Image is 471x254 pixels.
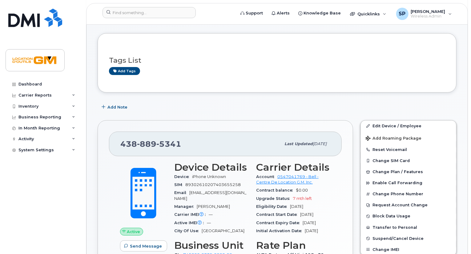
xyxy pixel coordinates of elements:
a: 0547041769 - Bell - Centre De Location G.M. Inc. [256,174,319,185]
span: Email [174,190,189,195]
span: Change Plan / Features [372,170,423,174]
span: Manager [174,204,197,209]
span: Account [256,174,277,179]
a: Edit Device / Employee [361,121,456,132]
span: Send Message [130,243,162,249]
span: Active IMEI [174,220,207,225]
span: [DATE] [313,141,327,146]
a: Alerts [267,7,294,19]
span: Knowledge Base [304,10,341,16]
button: Add Roaming Package [361,132,456,144]
span: Quicklinks [357,11,380,16]
h3: Business Unit [174,240,249,251]
span: $0.00 [296,188,308,192]
span: Suspend/Cancel Device [372,236,424,241]
span: Active [127,229,140,235]
button: Enable Call Forwarding [361,177,456,189]
span: Contract balance [256,188,296,192]
span: [PERSON_NAME] [197,204,230,209]
span: Carrier IMEI [174,212,209,217]
button: Change Phone Number [361,189,456,200]
span: 889 [137,139,156,149]
span: [DATE] [303,220,316,225]
button: Suspend/Cancel Device [361,233,456,244]
span: Add Note [107,104,127,110]
span: — [209,212,213,217]
span: [GEOGRAPHIC_DATA] [202,228,244,233]
span: Initial Activation Date [256,228,305,233]
h3: Tags List [109,57,445,64]
button: Change SIM Card [361,155,456,166]
div: Quicklinks [346,8,391,20]
span: [EMAIL_ADDRESS][DOMAIN_NAME] [174,190,246,200]
span: 5341 [156,139,181,149]
span: Device [174,174,192,179]
span: [DATE] [290,204,303,209]
span: Alerts [277,10,290,16]
span: Eligibility Date [256,204,290,209]
a: Knowledge Base [294,7,345,19]
div: Sumit Patel [392,8,456,20]
button: Request Account Change [361,200,456,211]
span: SIM [174,182,185,187]
a: Support [236,7,267,19]
button: Block Data Usage [361,211,456,222]
span: 89302610207403655258 [185,182,241,187]
span: iPhone Unknown [192,174,226,179]
span: City Of Use [174,228,202,233]
button: Reset Voicemail [361,144,456,155]
button: Transfer to Personal [361,222,456,233]
span: Add Roaming Package [366,136,421,142]
span: Wireless Admin [411,14,445,19]
span: Contract Expiry Date [256,220,303,225]
h3: Device Details [174,162,249,173]
span: 438 [120,139,181,149]
input: Find something... [103,7,196,18]
span: Upgrade Status [256,196,293,201]
button: Change Plan / Features [361,166,456,177]
span: [PERSON_NAME] [411,9,445,14]
span: SP [399,10,406,18]
span: Contract Start Date [256,212,300,217]
button: Add Note [98,102,133,113]
span: — [207,220,211,225]
a: Add tags [109,67,140,75]
span: Last updated [284,141,313,146]
span: [DATE] [300,212,313,217]
span: 7 mth left [293,196,312,201]
span: Support [246,10,263,16]
h3: Rate Plan [256,240,331,251]
h3: Carrier Details [256,162,331,173]
span: [DATE] [305,228,318,233]
span: Enable Call Forwarding [372,181,422,185]
button: Send Message [120,240,167,252]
